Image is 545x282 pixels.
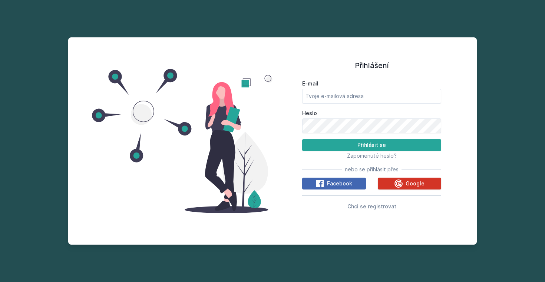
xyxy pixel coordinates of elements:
[347,152,397,159] span: Zapomenuté heslo?
[347,203,396,209] span: Chci se registrovat
[302,89,441,104] input: Tvoje e-mailová adresa
[347,202,396,211] button: Chci se registrovat
[378,178,442,189] button: Google
[327,180,352,187] span: Facebook
[406,180,425,187] span: Google
[345,166,399,173] span: nebo se přihlásit přes
[302,139,441,151] button: Přihlásit se
[302,178,366,189] button: Facebook
[302,110,441,117] label: Heslo
[302,60,441,71] h1: Přihlášení
[302,80,441,87] label: E-mail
